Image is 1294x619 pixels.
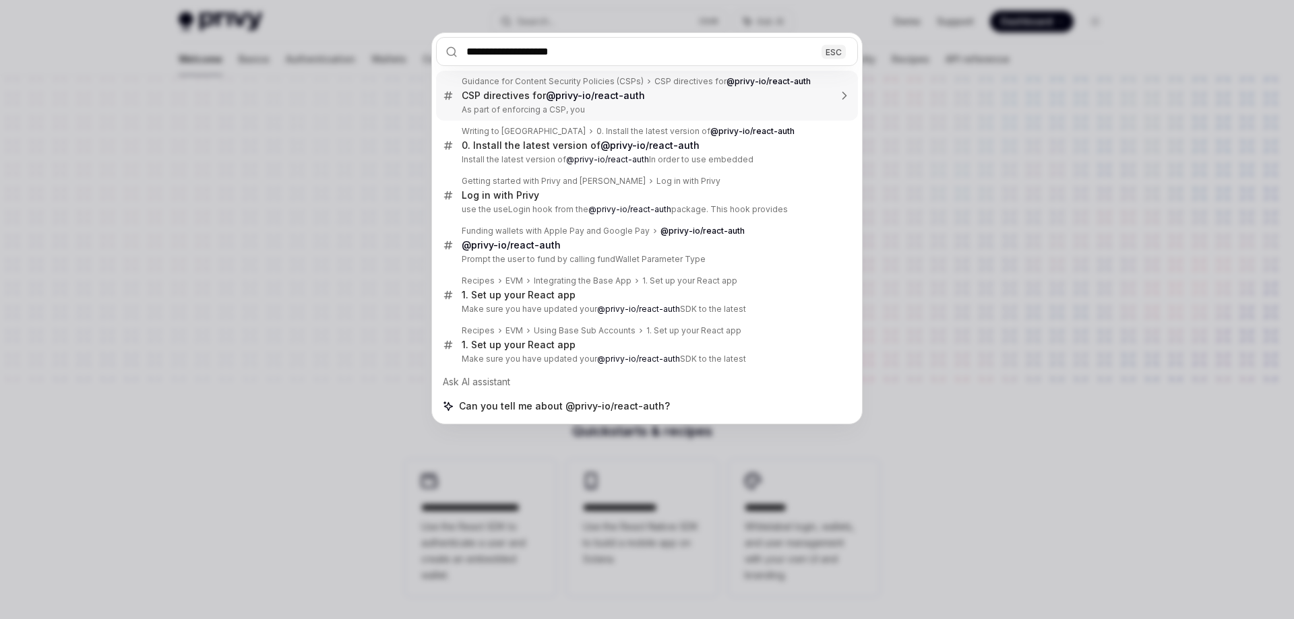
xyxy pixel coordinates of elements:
div: Recipes [462,275,495,286]
div: Recipes [462,325,495,336]
div: 0. Install the latest version of [596,126,795,137]
b: @privy-io/react-auth [727,76,811,86]
b: @privy-io/react-auth [566,154,649,164]
div: Log in with Privy [462,189,539,201]
p: Install the latest version of In order to use embedded [462,154,830,165]
div: 1. Set up your React app [646,325,741,336]
div: 0. Install the latest version of [462,139,700,152]
p: Make sure you have updated your SDK to the latest [462,354,830,364]
p: Prompt the user to fund by calling fundWallet Parameter Type [462,254,830,265]
div: Writing to [GEOGRAPHIC_DATA] [462,126,586,137]
div: 1. Set up your React app [642,275,737,286]
p: Make sure you have updated your SDK to the latest [462,304,830,315]
div: ESC [822,44,846,59]
b: @privy-io/react-auth [546,90,645,101]
p: use the useLogin hook from the package. This hook provides [462,204,830,215]
div: Ask AI assistant [436,370,858,394]
b: @privy-io/react-auth [588,204,671,214]
div: Using Base Sub Accounts [534,325,636,336]
div: Guidance for Content Security Policies (CSPs) [462,76,644,87]
div: Log in with Privy [656,176,720,187]
div: 1. Set up your React app [462,339,576,351]
div: Integrating the Base App [534,275,631,286]
div: EVM [505,275,523,286]
b: @privy-io/react-auth [597,304,680,314]
div: CSP directives for [654,76,811,87]
b: @privy-io/react-auth [660,226,745,236]
div: CSP directives for [462,90,645,102]
b: @privy-io/react-auth [710,126,795,136]
div: EVM [505,325,523,336]
b: @privy-io/react-auth [462,239,561,251]
div: 1. Set up your React app [462,289,576,301]
b: @privy-io/react-auth [600,139,700,151]
span: Can you tell me about @privy-io/react-auth? [459,399,670,413]
p: As part of enforcing a CSP, you [462,104,830,115]
div: Funding wallets with Apple Pay and Google Pay [462,226,650,236]
div: Getting started with Privy and [PERSON_NAME] [462,176,646,187]
b: @privy-io/react-auth [597,354,680,364]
